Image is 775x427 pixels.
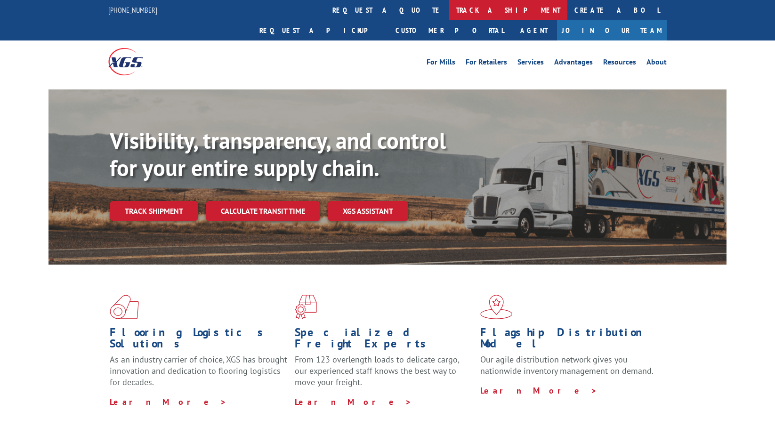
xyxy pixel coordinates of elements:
[554,58,593,69] a: Advantages
[206,201,320,221] a: Calculate transit time
[328,201,408,221] a: XGS ASSISTANT
[108,5,157,15] a: [PHONE_NUMBER]
[295,295,317,319] img: xgs-icon-focused-on-flooring-red
[480,327,658,354] h1: Flagship Distribution Model
[295,396,412,407] a: Learn More >
[110,354,287,387] span: As an industry carrier of choice, XGS has brought innovation and dedication to flooring logistics...
[646,58,667,69] a: About
[388,20,511,40] a: Customer Portal
[511,20,557,40] a: Agent
[480,354,654,376] span: Our agile distribution network gives you nationwide inventory management on demand.
[110,327,288,354] h1: Flooring Logistics Solutions
[110,201,198,221] a: Track shipment
[295,327,473,354] h1: Specialized Freight Experts
[110,126,446,182] b: Visibility, transparency, and control for your entire supply chain.
[427,58,455,69] a: For Mills
[517,58,544,69] a: Services
[295,354,473,396] p: From 123 overlength loads to delicate cargo, our experienced staff knows the best way to move you...
[466,58,507,69] a: For Retailers
[110,295,139,319] img: xgs-icon-total-supply-chain-intelligence-red
[480,385,597,396] a: Learn More >
[557,20,667,40] a: Join Our Team
[480,295,513,319] img: xgs-icon-flagship-distribution-model-red
[252,20,388,40] a: Request a pickup
[603,58,636,69] a: Resources
[110,396,227,407] a: Learn More >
